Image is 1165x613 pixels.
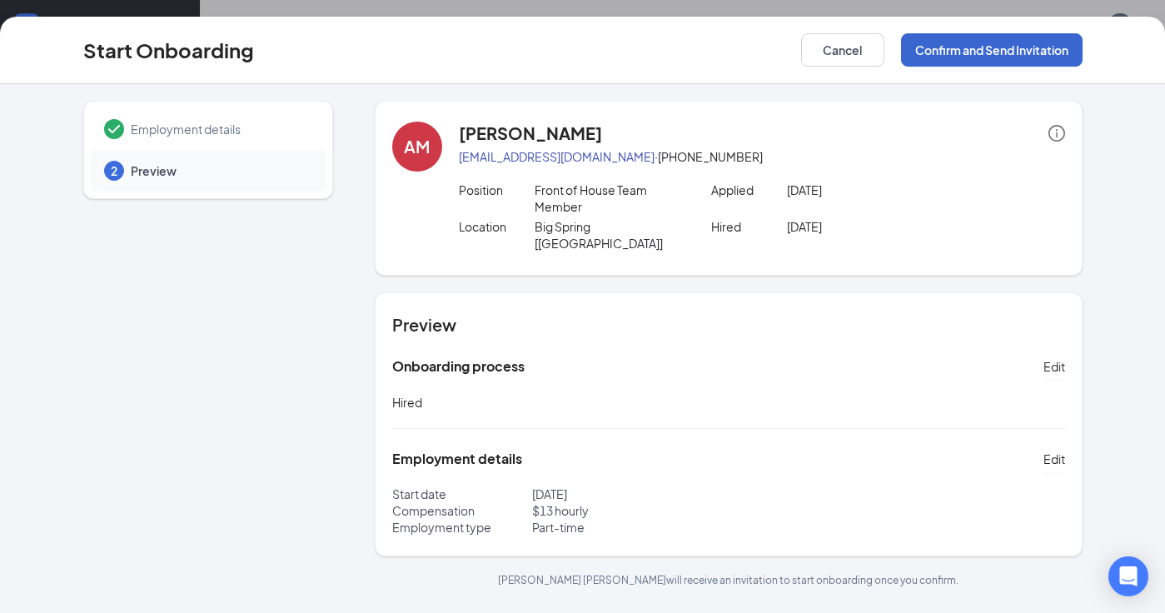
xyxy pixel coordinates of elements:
span: Edit [1043,358,1065,375]
button: Confirm and Send Invitation [901,33,1083,67]
p: [PERSON_NAME] [PERSON_NAME] will receive an invitation to start onboarding once you confirm. [375,573,1083,587]
p: Big Spring [[GEOGRAPHIC_DATA]] [535,218,686,252]
p: Start date [392,486,532,502]
p: $ 13 hourly [532,502,729,519]
p: Position [459,182,535,198]
svg: Checkmark [104,119,124,139]
p: Employment type [392,519,532,536]
h4: [PERSON_NAME] [459,122,602,145]
div: Open Intercom Messenger [1108,556,1148,596]
h4: Preview [392,313,1065,336]
span: info-circle [1048,125,1065,142]
span: Edit [1043,451,1065,467]
button: Edit [1043,446,1065,472]
div: AM [404,135,430,158]
span: Hired [392,395,422,410]
h3: Start Onboarding [83,36,254,64]
span: Preview [131,162,309,179]
p: · [PHONE_NUMBER] [459,148,1065,165]
p: [DATE] [532,486,729,502]
p: Applied [711,182,787,198]
p: Front of House Team Member [535,182,686,215]
span: Employment details [131,121,309,137]
p: Compensation [392,502,532,519]
span: 2 [111,162,117,179]
h5: Onboarding process [392,357,525,376]
p: Part-time [532,519,729,536]
p: [DATE] [787,218,938,235]
h5: Employment details [392,450,522,468]
p: Location [459,218,535,235]
button: Cancel [801,33,884,67]
a: [EMAIL_ADDRESS][DOMAIN_NAME] [459,149,655,164]
p: Hired [711,218,787,235]
button: Edit [1043,353,1065,380]
p: [DATE] [787,182,938,198]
